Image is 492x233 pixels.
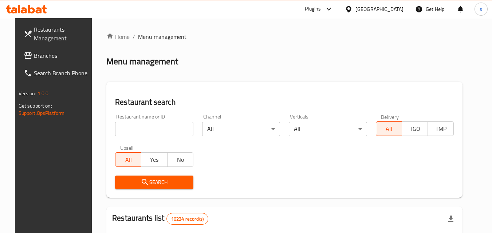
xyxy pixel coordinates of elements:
[121,178,188,187] span: Search
[34,51,91,60] span: Branches
[34,25,91,43] span: Restaurants Management
[38,89,49,98] span: 1.0.0
[202,122,280,136] div: All
[170,154,190,165] span: No
[106,32,463,41] nav: breadcrumb
[167,152,193,167] button: No
[18,64,97,82] a: Search Branch Phone
[133,32,135,41] li: /
[289,122,367,136] div: All
[18,21,97,47] a: Restaurants Management
[138,32,186,41] span: Menu management
[167,216,208,222] span: 10234 record(s)
[118,154,138,165] span: All
[381,114,399,119] label: Delivery
[112,213,208,225] h2: Restaurants list
[18,47,97,64] a: Branches
[19,89,36,98] span: Version:
[106,56,178,67] h2: Menu management
[141,152,167,167] button: Yes
[34,69,91,77] span: Search Branch Phone
[144,154,164,165] span: Yes
[19,108,65,118] a: Support.OpsPlatform
[376,121,402,136] button: All
[431,124,451,134] span: TMP
[120,145,134,150] label: Upsell
[402,121,428,136] button: TGO
[428,121,454,136] button: TMP
[115,122,193,136] input: Search for restaurant name or ID..
[115,176,193,189] button: Search
[115,97,454,108] h2: Restaurant search
[305,5,321,13] div: Plugins
[480,5,482,13] span: s
[115,152,141,167] button: All
[355,5,404,13] div: [GEOGRAPHIC_DATA]
[379,124,399,134] span: All
[405,124,425,134] span: TGO
[166,213,208,225] div: Total records count
[106,32,130,41] a: Home
[442,210,460,228] div: Export file
[19,101,52,111] span: Get support on:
